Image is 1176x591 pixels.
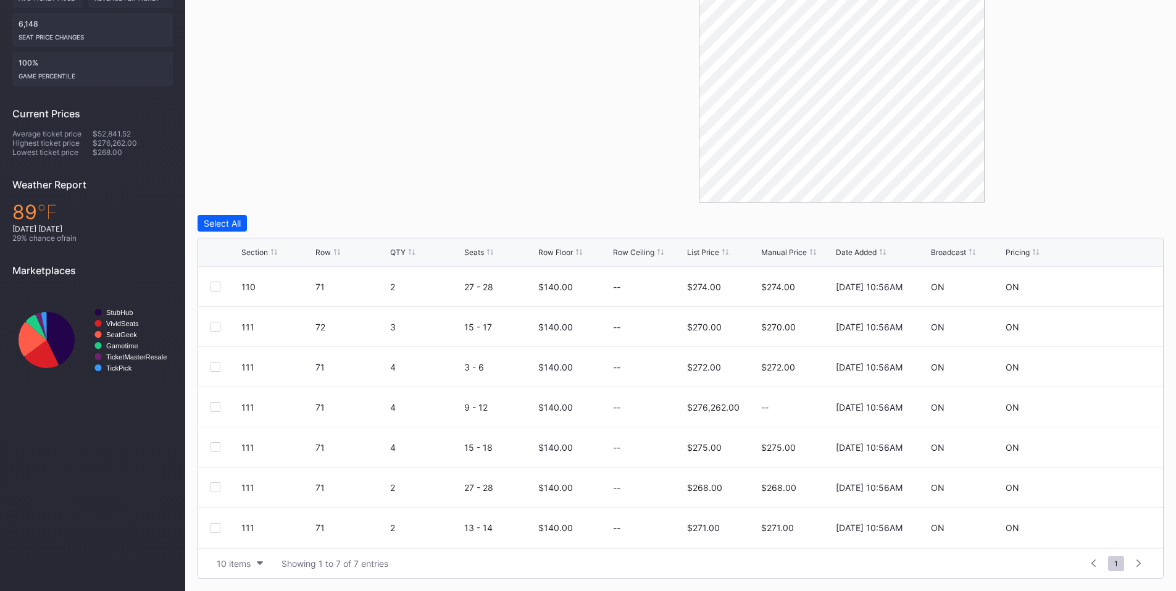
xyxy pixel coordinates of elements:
[836,248,877,257] div: Date Added
[761,248,807,257] div: Manual Price
[204,218,241,228] div: Select All
[390,522,461,533] div: 2
[613,522,620,533] div: --
[1006,522,1019,533] div: ON
[538,362,573,372] div: $140.00
[687,522,720,533] div: $271.00
[613,248,654,257] div: Row Ceiling
[931,322,945,332] div: ON
[613,442,620,453] div: --
[464,522,535,533] div: 13 - 14
[613,402,620,413] div: --
[241,482,312,493] div: 111
[390,282,461,292] div: 2
[931,362,945,372] div: ON
[211,555,269,572] button: 10 items
[315,322,386,332] div: 72
[687,248,719,257] div: List Price
[613,322,620,332] div: --
[390,402,461,413] div: 4
[12,224,173,233] div: [DATE] [DATE]
[106,309,133,316] text: StubHub
[390,322,461,332] div: 3
[241,442,312,453] div: 111
[613,282,620,292] div: --
[12,148,93,157] div: Lowest ticket price
[315,248,331,257] div: Row
[761,442,832,453] div: $275.00
[390,362,461,372] div: 4
[464,362,535,372] div: 3 - 6
[281,558,388,569] div: Showing 1 to 7 of 7 entries
[931,248,966,257] div: Broadcast
[464,322,535,332] div: 15 - 17
[538,522,573,533] div: $140.00
[1006,402,1019,413] div: ON
[538,482,573,493] div: $140.00
[19,67,167,80] div: Game percentile
[931,522,945,533] div: ON
[687,362,721,372] div: $272.00
[1006,442,1019,453] div: ON
[931,442,945,453] div: ON
[1006,282,1019,292] div: ON
[12,138,93,148] div: Highest ticket price
[836,322,903,332] div: [DATE] 10:56AM
[464,442,535,453] div: 15 - 18
[241,248,268,257] div: Section
[241,402,312,413] div: 111
[538,282,573,292] div: $140.00
[106,353,167,361] text: TicketMasterResale
[836,282,903,292] div: [DATE] 10:56AM
[761,282,832,292] div: $274.00
[241,282,312,292] div: 110
[315,282,386,292] div: 71
[106,342,138,350] text: Gametime
[1108,556,1124,571] span: 1
[12,107,173,120] div: Current Prices
[538,402,573,413] div: $140.00
[836,402,903,413] div: [DATE] 10:56AM
[93,129,173,138] div: $52,841.52
[19,28,167,41] div: seat price changes
[538,442,573,453] div: $140.00
[315,362,386,372] div: 71
[464,482,535,493] div: 27 - 28
[12,13,173,47] div: 6,148
[761,402,832,413] div: --
[315,442,386,453] div: 71
[390,248,406,257] div: QTY
[687,482,722,493] div: $268.00
[217,558,251,569] div: 10 items
[931,402,945,413] div: ON
[315,402,386,413] div: 71
[1006,248,1030,257] div: Pricing
[687,322,722,332] div: $270.00
[1006,362,1019,372] div: ON
[12,200,173,224] div: 89
[538,248,573,257] div: Row Floor
[12,286,173,394] svg: Chart title
[37,200,57,224] span: ℉
[241,362,312,372] div: 111
[836,362,903,372] div: [DATE] 10:56AM
[198,215,247,232] button: Select All
[464,248,484,257] div: Seats
[687,402,740,413] div: $276,262.00
[12,52,173,86] div: 100%
[12,178,173,191] div: Weather Report
[836,442,903,453] div: [DATE] 10:56AM
[931,282,945,292] div: ON
[464,282,535,292] div: 27 - 28
[12,129,93,138] div: Average ticket price
[1006,322,1019,332] div: ON
[93,138,173,148] div: $276,262.00
[106,364,132,372] text: TickPick
[687,282,721,292] div: $274.00
[390,442,461,453] div: 4
[613,362,620,372] div: --
[464,402,535,413] div: 9 - 12
[12,264,173,277] div: Marketplaces
[931,482,945,493] div: ON
[1006,482,1019,493] div: ON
